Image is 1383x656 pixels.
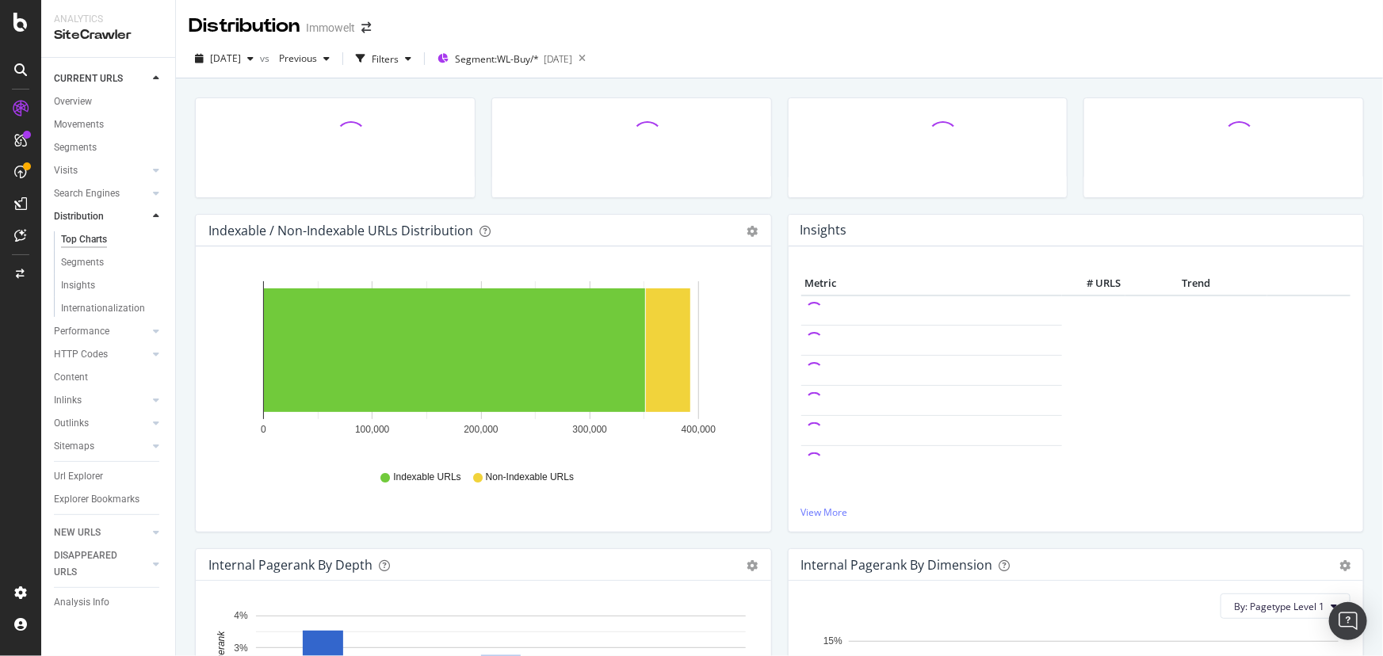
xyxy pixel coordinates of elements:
[54,594,109,611] div: Analysis Info
[486,471,574,484] span: Non-Indexable URLs
[208,557,372,573] div: Internal Pagerank by Depth
[54,594,164,611] a: Analysis Info
[54,116,104,133] div: Movements
[54,26,162,44] div: SiteCrawler
[355,424,390,435] text: 100,000
[54,392,148,409] a: Inlinks
[260,51,273,65] span: vs
[54,415,148,432] a: Outlinks
[61,254,104,271] div: Segments
[801,557,993,573] div: Internal Pagerank By Dimension
[800,219,847,241] h4: Insights
[747,226,758,237] div: gear
[372,52,399,66] div: Filters
[747,560,758,571] div: gear
[54,369,88,386] div: Content
[54,139,164,156] a: Segments
[273,51,317,65] span: Previous
[393,471,460,484] span: Indexable URLs
[208,223,473,238] div: Indexable / Non-Indexable URLs Distribution
[54,208,148,225] a: Distribution
[61,254,164,271] a: Segments
[573,424,608,435] text: 300,000
[54,71,123,87] div: CURRENT URLS
[189,46,260,71] button: [DATE]
[261,424,266,435] text: 0
[54,415,89,432] div: Outlinks
[801,272,1062,296] th: Metric
[464,424,499,435] text: 200,000
[54,491,139,508] div: Explorer Bookmarks
[801,505,1351,519] a: View More
[54,491,164,508] a: Explorer Bookmarks
[61,231,164,248] a: Top Charts
[54,369,164,386] a: Content
[1234,600,1324,613] span: By: Pagetype Level 1
[54,438,148,455] a: Sitemaps
[54,185,120,202] div: Search Engines
[54,93,92,110] div: Overview
[54,346,108,363] div: HTTP Codes
[61,300,145,317] div: Internationalization
[54,547,148,581] a: DISAPPEARED URLS
[54,139,97,156] div: Segments
[61,277,95,294] div: Insights
[306,20,355,36] div: Immowelt
[234,643,248,654] text: 3%
[1329,602,1367,640] div: Open Intercom Messenger
[61,277,164,294] a: Insights
[544,52,572,66] div: [DATE]
[361,22,371,33] div: arrow-right-arrow-left
[61,300,164,317] a: Internationalization
[54,116,164,133] a: Movements
[455,52,539,66] span: Segment: WL-Buy/*
[54,13,162,26] div: Analytics
[54,162,148,179] a: Visits
[350,46,418,71] button: Filters
[234,611,248,622] text: 4%
[189,13,300,40] div: Distribution
[210,51,241,65] span: 2025 Aug. 22nd
[54,93,164,110] a: Overview
[54,524,101,541] div: NEW URLS
[208,272,753,456] svg: A chart.
[54,392,82,409] div: Inlinks
[54,438,94,455] div: Sitemaps
[54,524,148,541] a: NEW URLS
[54,323,148,340] a: Performance
[54,162,78,179] div: Visits
[1062,272,1125,296] th: # URLS
[1125,272,1267,296] th: Trend
[1221,593,1351,619] button: By: Pagetype Level 1
[54,468,103,485] div: Url Explorer
[823,636,842,647] text: 15%
[61,231,107,248] div: Top Charts
[54,208,104,225] div: Distribution
[54,547,134,581] div: DISAPPEARED URLS
[54,323,109,340] div: Performance
[54,185,148,202] a: Search Engines
[1339,560,1351,571] div: gear
[54,71,148,87] a: CURRENT URLS
[431,46,572,71] button: Segment:WL-Buy/*[DATE]
[54,468,164,485] a: Url Explorer
[54,346,148,363] a: HTTP Codes
[682,424,716,435] text: 400,000
[273,46,336,71] button: Previous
